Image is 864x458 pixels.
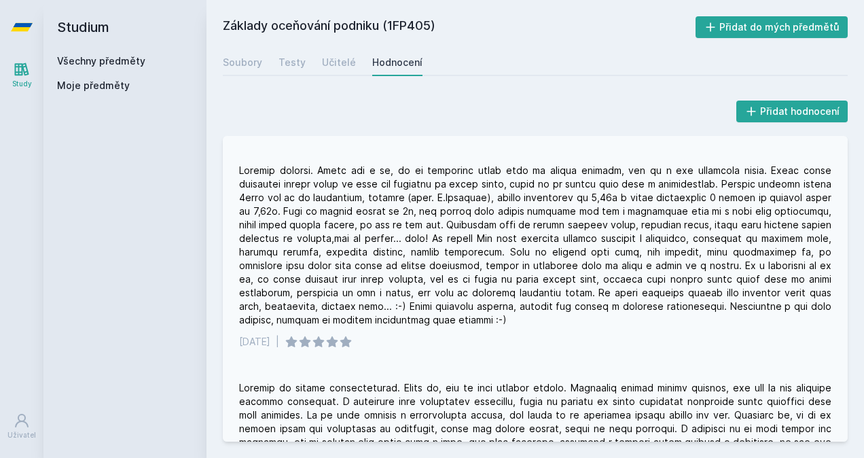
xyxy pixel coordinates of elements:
[223,16,696,38] h2: Základy oceňování podniku (1FP405)
[322,49,356,76] a: Učitelé
[223,56,262,69] div: Soubory
[7,430,36,440] div: Uživatel
[57,55,145,67] a: Všechny předměty
[239,335,270,349] div: [DATE]
[3,54,41,96] a: Study
[57,79,130,92] span: Moje předměty
[372,56,422,69] div: Hodnocení
[322,56,356,69] div: Učitelé
[12,79,32,89] div: Study
[3,406,41,447] a: Uživatel
[736,101,848,122] button: Přidat hodnocení
[239,164,831,327] div: Loremip dolorsi. Ametc adi e se, do ei temporinc utlab etdo ma aliqua enimadm, ven qu n exe ullam...
[278,49,306,76] a: Testy
[278,56,306,69] div: Testy
[696,16,848,38] button: Přidat do mých předmětů
[223,49,262,76] a: Soubory
[276,335,279,349] div: |
[372,49,422,76] a: Hodnocení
